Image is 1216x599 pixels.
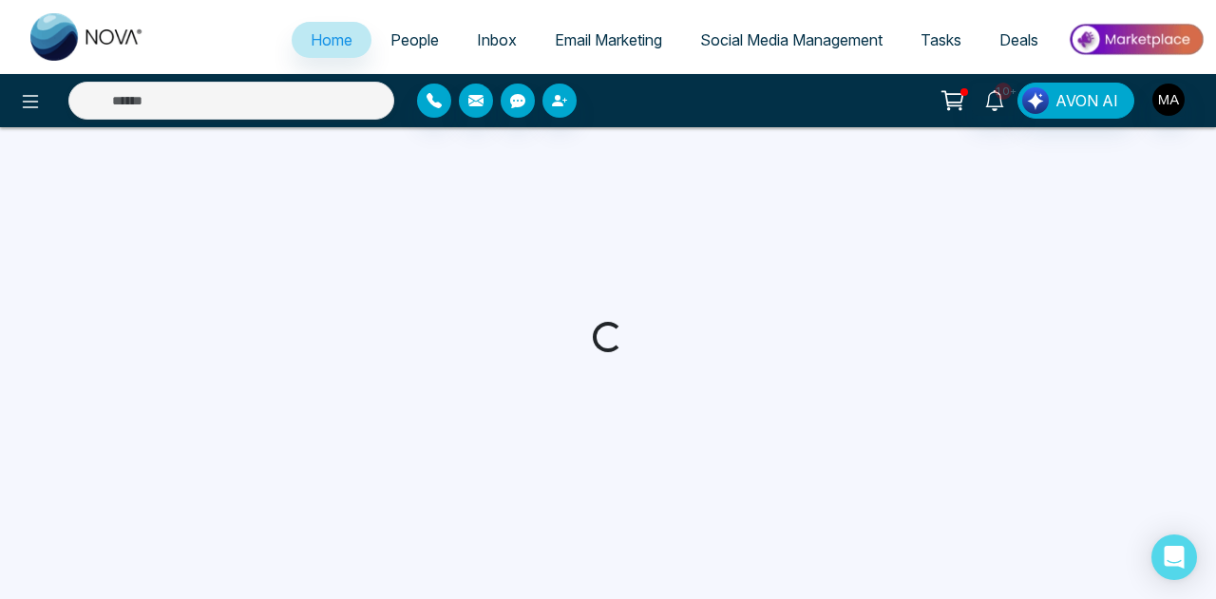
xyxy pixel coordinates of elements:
span: Deals [999,30,1038,49]
div: Open Intercom Messenger [1151,534,1197,580]
a: Deals [980,22,1057,58]
a: 10+ [972,83,1017,116]
span: Tasks [921,30,961,49]
img: Market-place.gif [1067,18,1205,61]
a: Home [292,22,371,58]
a: Tasks [902,22,980,58]
a: Social Media Management [681,22,902,58]
button: AVON AI [1017,83,1134,119]
span: Social Media Management [700,30,883,49]
span: 10+ [995,83,1012,100]
img: Nova CRM Logo [30,13,144,61]
a: Email Marketing [536,22,681,58]
span: Inbox [477,30,517,49]
span: AVON AI [1055,89,1118,112]
span: Home [311,30,352,49]
img: Lead Flow [1022,87,1049,114]
span: People [390,30,439,49]
a: Inbox [458,22,536,58]
img: User Avatar [1152,84,1185,116]
a: People [371,22,458,58]
span: Email Marketing [555,30,662,49]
